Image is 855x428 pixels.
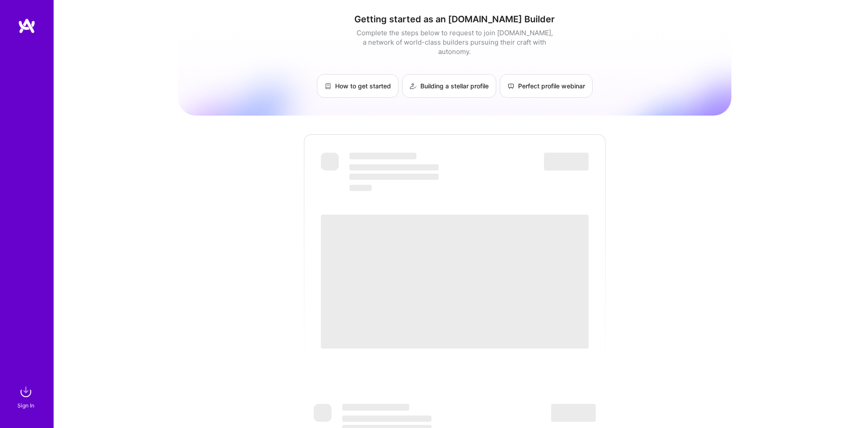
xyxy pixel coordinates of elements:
[349,185,372,191] span: ‌
[544,153,589,170] span: ‌
[17,401,34,410] div: Sign In
[324,83,332,90] img: How to get started
[18,18,36,34] img: logo
[17,383,35,401] img: sign in
[349,164,439,170] span: ‌
[507,83,515,90] img: Perfect profile webinar
[19,383,35,410] a: sign inSign In
[500,74,593,98] a: Perfect profile webinar
[354,28,555,56] div: Complete the steps below to request to join [DOMAIN_NAME], a network of world-class builders purs...
[321,153,339,170] span: ‌
[551,404,596,422] span: ‌
[342,416,432,422] span: ‌
[321,215,589,349] span: ‌
[402,74,496,98] a: Building a stellar profile
[178,14,731,25] h1: Getting started as an [DOMAIN_NAME] Builder
[349,174,439,180] span: ‌
[410,83,417,90] img: Building a stellar profile
[314,404,332,422] span: ‌
[349,153,416,159] span: ‌
[342,404,409,411] span: ‌
[317,74,398,98] a: How to get started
